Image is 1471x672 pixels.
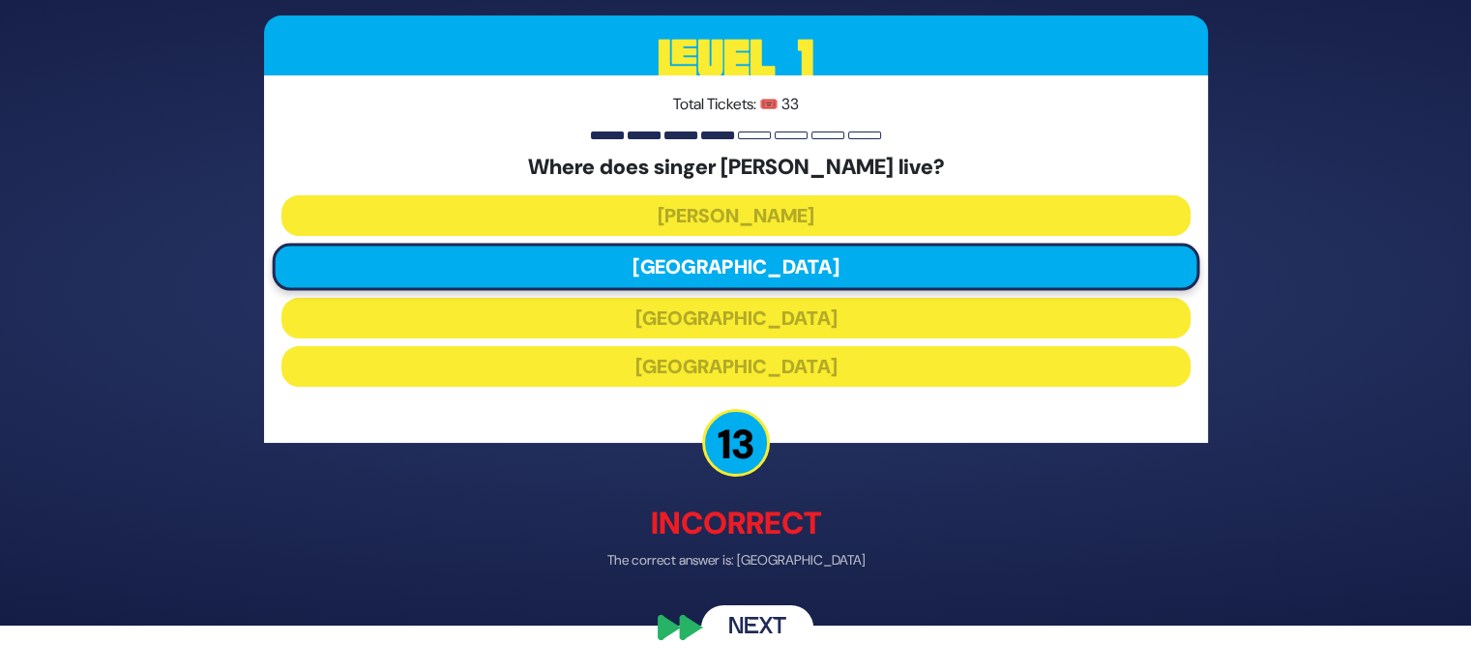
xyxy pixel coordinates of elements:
[281,93,1191,116] p: Total Tickets: 🎟️ 33
[264,15,1208,102] h3: Level 1
[702,409,770,477] p: 13
[281,298,1191,338] button: [GEOGRAPHIC_DATA]
[264,550,1208,570] p: The correct answer is: [GEOGRAPHIC_DATA]
[264,500,1208,546] p: Incorrect
[281,346,1191,387] button: [GEOGRAPHIC_DATA]
[701,605,813,650] button: Next
[281,155,1191,180] h5: Where does singer [PERSON_NAME] live?
[281,195,1191,236] button: [PERSON_NAME]
[272,244,1199,291] button: [GEOGRAPHIC_DATA]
